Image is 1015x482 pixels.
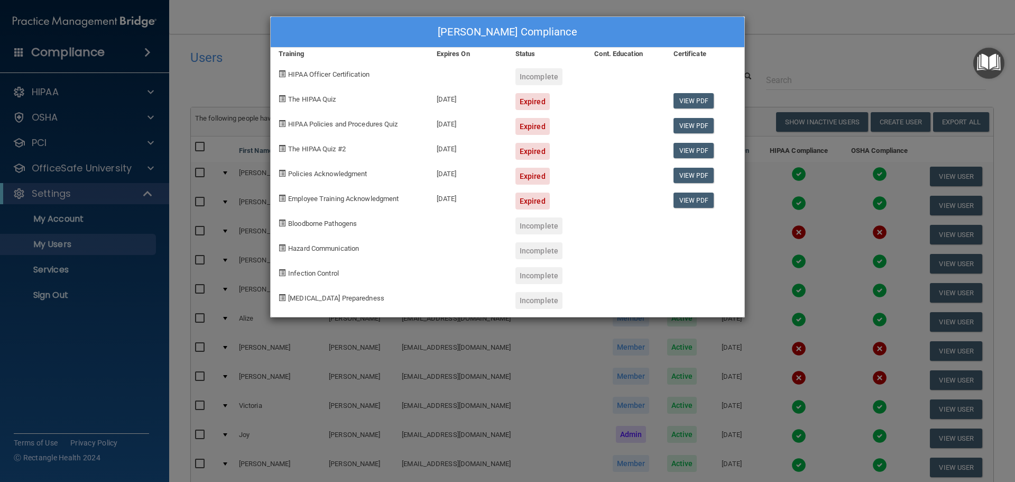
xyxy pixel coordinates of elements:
[666,48,744,60] div: Certificate
[515,217,562,234] div: Incomplete
[673,193,714,208] a: View PDF
[288,70,370,78] span: HIPAA Officer Certification
[288,95,336,103] span: The HIPAA Quiz
[271,48,429,60] div: Training
[515,242,562,259] div: Incomplete
[429,135,508,160] div: [DATE]
[673,168,714,183] a: View PDF
[288,145,346,153] span: The HIPAA Quiz #2
[288,294,384,302] span: [MEDICAL_DATA] Preparedness
[515,93,550,110] div: Expired
[673,93,714,108] a: View PDF
[288,244,359,252] span: Hazard Communication
[271,17,744,48] div: [PERSON_NAME] Compliance
[515,193,550,210] div: Expired
[515,292,562,309] div: Incomplete
[288,120,398,128] span: HIPAA Policies and Procedures Quiz
[515,168,550,185] div: Expired
[288,170,367,178] span: Policies Acknowledgment
[429,160,508,185] div: [DATE]
[515,267,562,284] div: Incomplete
[429,48,508,60] div: Expires On
[586,48,665,60] div: Cont. Education
[429,110,508,135] div: [DATE]
[508,48,586,60] div: Status
[673,143,714,158] a: View PDF
[429,85,508,110] div: [DATE]
[832,407,1002,449] iframe: Drift Widget Chat Controller
[288,269,339,277] span: Infection Control
[429,185,508,210] div: [DATE]
[288,195,399,203] span: Employee Training Acknowledgment
[515,118,550,135] div: Expired
[673,118,714,133] a: View PDF
[973,48,1004,79] button: Open Resource Center
[515,143,550,160] div: Expired
[288,220,357,228] span: Bloodborne Pathogens
[515,68,562,85] div: Incomplete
